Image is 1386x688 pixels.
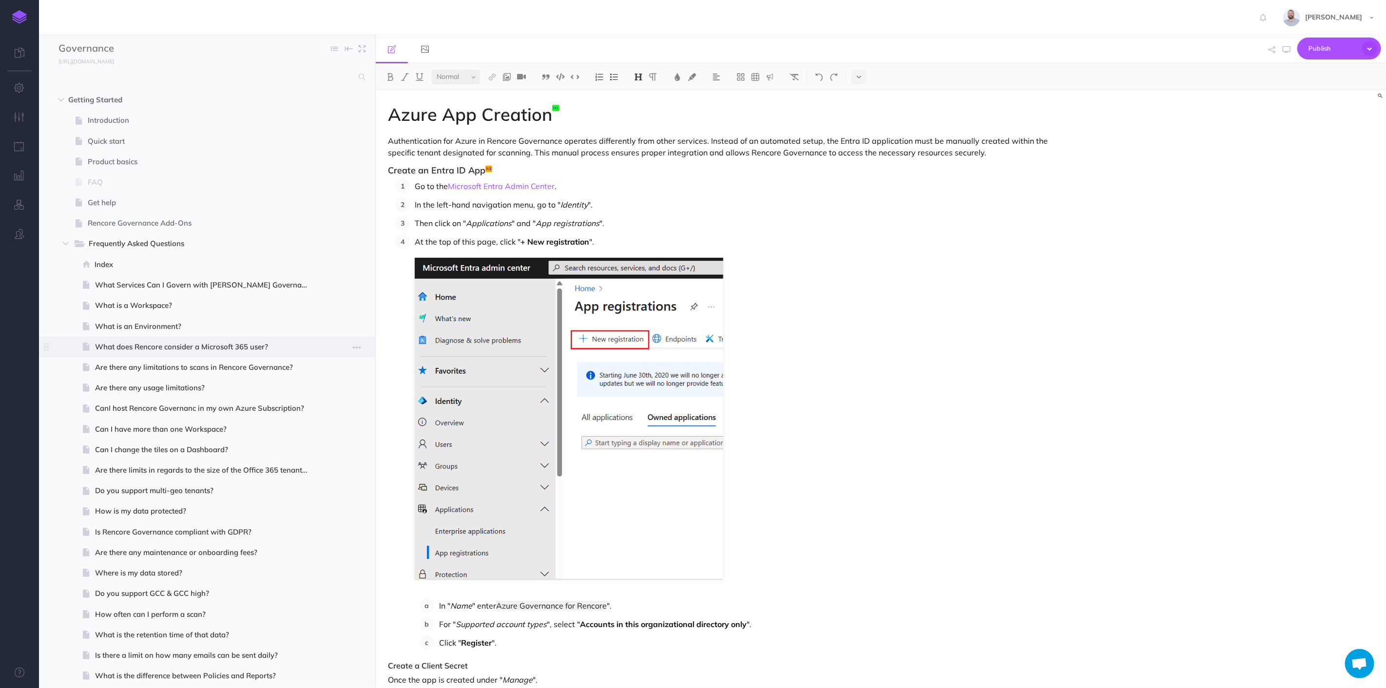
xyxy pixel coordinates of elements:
span: Are there any maintenance or onboarding fees? [95,547,317,558]
img: Undo [815,73,824,81]
img: Bold button [386,73,395,81]
img: Inline code button [571,73,579,80]
img: logo-mark.svg [12,10,27,24]
p: At the top of this page, click " ". [415,234,1071,249]
small: [URL][DOMAIN_NAME] [58,58,114,65]
span: Rencore Governance Add-Ons [88,217,317,229]
span: How often can I perform a scan? [95,609,317,620]
img: Underline button [415,73,424,81]
img: Callout dropdown menu button [766,73,774,81]
span: Index [95,259,317,270]
span: Can I change the tiles on a Dashboard? [95,444,317,456]
img: Add image button [502,73,511,81]
span: [PERSON_NAME] [1300,13,1367,21]
strong: + New registration [520,237,589,247]
p: Go to the . [415,179,1071,193]
img: Code block button [556,73,565,80]
span: Frequently Asked Questions [89,238,302,250]
img: Unordered list button [610,73,618,81]
img: Text background color button [688,73,696,81]
a: [URL][DOMAIN_NAME] [39,56,124,66]
img: Text color button [673,73,682,81]
em: Applications [466,218,512,228]
img: Headings dropdown button [634,73,643,81]
span: Do you support multi-geo tenants? [95,485,317,497]
p: Authentication for Azure in Rencore Governance operates differently from other services. Instead ... [388,135,1071,158]
span: Is Rencore Governance compliant with GDPR? [95,526,317,538]
span: Where is my data stored? [95,567,317,579]
img: Alignment dropdown menu button [712,73,721,81]
span: How is my data protected? [95,505,317,517]
strong: Accounts in this organizational directory only [580,619,747,629]
span: Introduction [88,115,317,126]
img: Paragraph button [649,73,657,81]
p: In the left-hand navigation menu, go to " ". [415,197,1071,212]
img: Clear styles button [790,73,799,81]
img: Blockquote button [541,73,550,81]
img: dqmYJ6zMSCra9RPGpxPUfVOofRKbTqLnhKYT2M4s.jpg [1283,9,1300,26]
a: Microsoft Entra Admin Center [448,181,555,191]
img: K2hC9g2YDHIl8ZMERmdr.png [415,258,723,579]
p: In " " enter ". [439,598,1071,613]
span: Product basics [88,156,317,168]
em: Identity [560,200,588,210]
img: Ordered list button [595,73,604,81]
span: Quick start [88,135,317,147]
input: Search [58,68,353,86]
p: Then click on " " and " ". [415,216,1071,230]
em: Manage [502,675,533,685]
span: What is a Workspace? [95,300,317,311]
span: Are there any usage limitations? [95,382,317,394]
img: Create table button [751,73,760,81]
em: App registrations [536,218,599,228]
h3: Create an Entra ID App [388,166,1071,175]
span: What is an Environment? [95,321,317,332]
p: Once the app is created under " ". [388,674,1071,686]
span: What is the difference between Policies and Reports? [95,670,317,682]
p: Click " ". [439,635,1071,650]
span: Do you support GCC & GCC high? [95,588,317,599]
p: For " ", select " ". [439,617,1071,631]
span: Are there limits in regards to the size of the Office 365 tenant that is analyzed? [95,464,317,476]
span: Azure Governance for Rencore [496,601,607,611]
img: Redo [829,73,838,81]
button: Publish [1297,38,1381,59]
em: Supported account types [456,619,547,629]
span: Is there a limit on how many emails can be sent daily? [95,650,317,661]
strong: Register [461,638,492,648]
h4: Create a Client Secret [388,662,1071,670]
div: Open chat [1345,649,1374,678]
span: FAQ [88,176,317,188]
span: What does Rencore consider a Microsoft 365 user? [95,341,317,353]
span: Are there any limitations to scans in Rencore Governance? [95,362,317,373]
span: Can I have more than one Workspace? [95,423,317,435]
span: Publish [1309,41,1357,56]
span: What Services Can I Govern with [PERSON_NAME] Governance [95,279,317,291]
img: Link button [488,73,497,81]
span: Getting Started [68,94,305,106]
h1: Azure App Creation [388,105,1071,124]
img: Add video button [517,73,526,81]
span: Get help [88,197,317,209]
img: Italic button [401,73,409,81]
span: What is the retention time of that data? [95,629,317,641]
span: CanI host Rencore Governanc in my own Azure Subscription? [95,402,317,414]
em: Name [450,601,472,611]
input: Documentation Name [58,41,173,56]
